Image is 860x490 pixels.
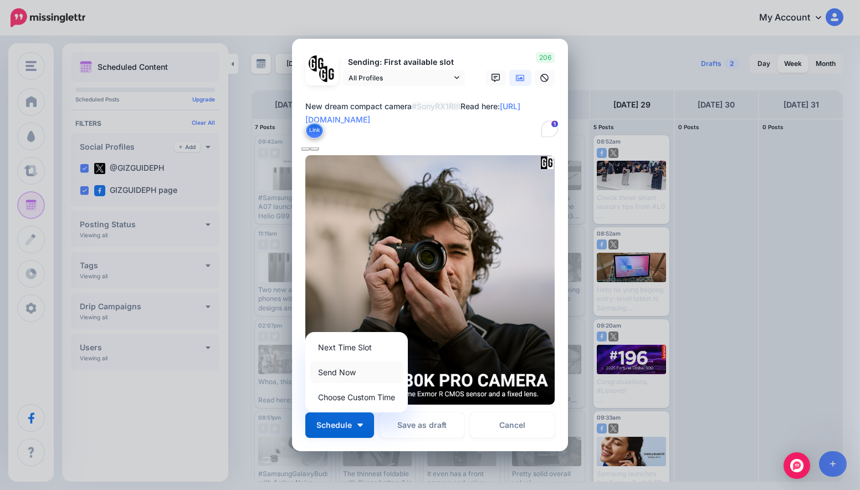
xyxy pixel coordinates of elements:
[305,332,408,412] div: Schedule
[310,386,403,408] a: Choose Custom Time
[316,421,352,429] span: Schedule
[310,336,403,358] a: Next Time Slot
[305,122,324,139] button: Link
[349,72,452,84] span: All Profiles
[305,155,555,405] img: 710GECM22YRTTI67YTIVKLCO2VGD8I4L.png
[357,423,363,427] img: arrow-down-white.png
[343,56,465,69] p: Sending: First available slot
[309,55,325,72] img: 353459792_649996473822713_4483302954317148903_n-bsa138318.png
[310,361,403,383] a: Send Now
[305,412,374,438] button: Schedule
[343,70,465,86] a: All Profiles
[380,412,464,438] button: Save as draft
[319,66,335,82] img: JT5sWCfR-79925.png
[305,100,560,140] textarea: To enrich screen reader interactions, please activate Accessibility in Grammarly extension settings
[470,412,555,438] a: Cancel
[784,452,810,479] div: Open Intercom Messenger
[536,52,555,63] span: 206
[305,100,560,126] div: New dream compact camera Read here:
